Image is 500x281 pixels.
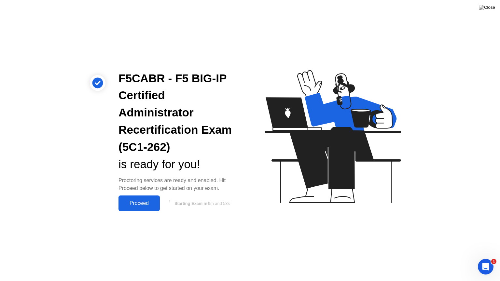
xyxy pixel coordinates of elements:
[478,259,493,274] iframe: Intercom live chat
[479,5,495,10] img: Close
[491,259,496,264] span: 1
[118,156,240,173] div: is ready for you!
[118,177,240,192] div: Proctoring services are ready and enabled. Hit Proceed below to get started on your exam.
[118,70,240,156] div: F5CABR - F5 BIG-IP Certified Administrator Recertification Exam (5C1-262)
[120,200,158,206] div: Proceed
[118,195,160,211] button: Proceed
[163,197,240,209] button: Starting Exam in9m and 53s
[208,201,230,206] span: 9m and 53s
